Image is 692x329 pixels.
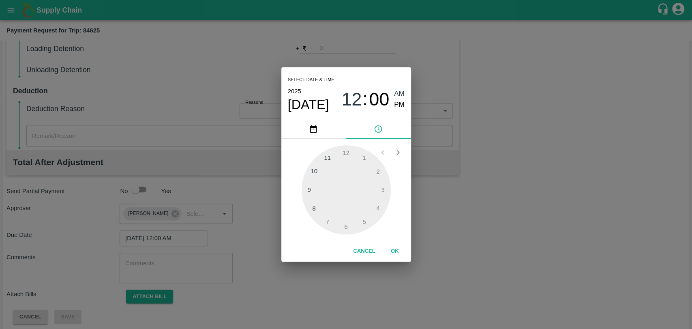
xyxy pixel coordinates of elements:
button: OK [382,244,408,258]
button: Cancel [350,244,378,258]
button: 00 [369,88,389,110]
span: 12 [341,89,362,110]
button: Open next view [390,145,406,160]
span: 00 [369,89,389,110]
button: pick date [281,119,346,139]
button: [DATE] [288,97,329,113]
span: : [362,88,367,110]
button: 12 [341,88,362,110]
button: PM [394,99,405,110]
span: Select date & time [288,74,334,86]
button: pick time [346,119,411,139]
button: 2025 [288,86,301,97]
button: AM [394,88,405,99]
